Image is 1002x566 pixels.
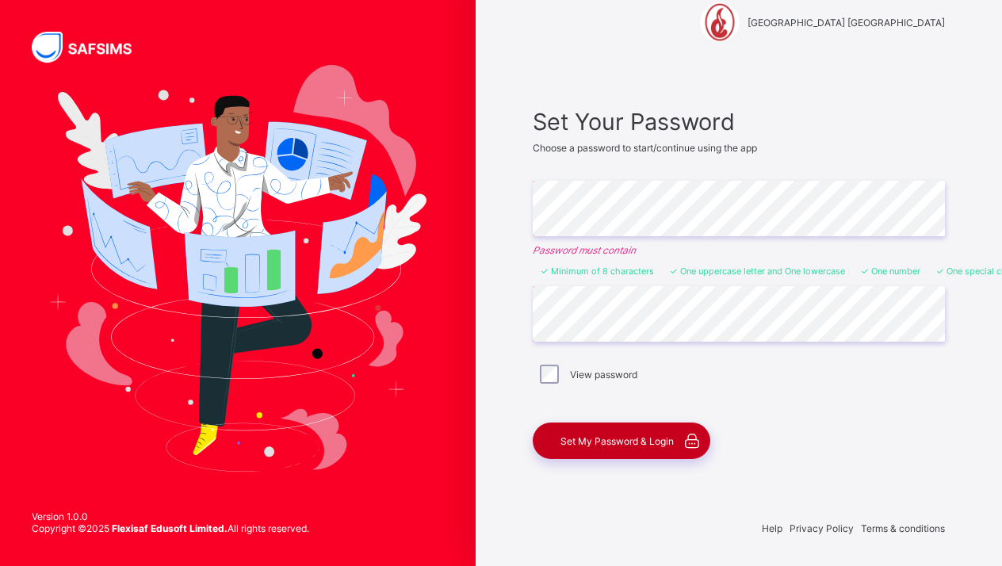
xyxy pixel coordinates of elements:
[49,65,426,471] img: Hero Image
[700,2,740,42] img: Corona School Victoria Island
[533,142,757,154] span: Choose a password to start/continue using the app
[32,522,309,534] span: Copyright © 2025 All rights reserved.
[570,369,637,381] label: View password
[541,266,654,277] li: Minimum of 8 characters
[32,511,309,522] span: Version 1.0.0
[112,522,228,534] strong: Flexisaf Edusoft Limited.
[533,108,945,136] span: Set Your Password
[670,266,845,277] li: One uppercase letter and One lowercase
[861,522,945,534] span: Terms & conditions
[560,435,674,447] span: Set My Password & Login
[790,522,854,534] span: Privacy Policy
[762,522,782,534] span: Help
[861,266,920,277] li: One number
[533,244,945,256] em: Password must contain
[748,17,945,29] span: [GEOGRAPHIC_DATA] [GEOGRAPHIC_DATA]
[32,32,151,63] img: SAFSIMS Logo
